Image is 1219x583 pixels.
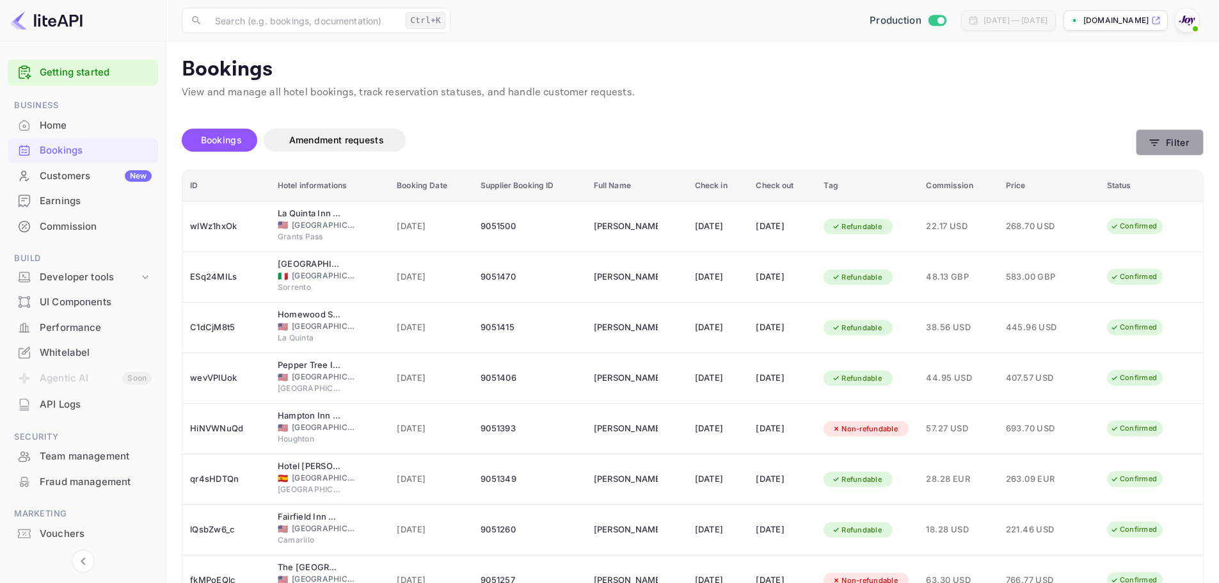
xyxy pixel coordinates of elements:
[8,138,158,162] a: Bookings
[278,308,342,321] div: Homewood Suites by Hilton La Quinta
[756,520,808,540] div: [DATE]
[481,419,578,439] div: 9051393
[190,216,262,237] div: wlWz1hxOk
[473,170,586,202] th: Supplier Booking ID
[1006,321,1070,335] span: 445.96 USD
[397,321,465,335] span: [DATE]
[278,433,342,445] span: Houghton
[190,520,262,540] div: lQsbZw6_c
[278,332,342,344] span: La Quinta
[695,419,741,439] div: [DATE]
[8,470,158,493] a: Fraud management
[190,368,262,388] div: wevVPlUok
[8,315,158,339] a: Performance
[40,143,152,158] div: Bookings
[10,10,83,31] img: LiteAPI logo
[292,422,356,433] span: [GEOGRAPHIC_DATA]
[40,194,152,209] div: Earnings
[8,444,158,469] div: Team management
[278,484,342,495] span: [GEOGRAPHIC_DATA]
[278,561,342,574] div: The Box House Hotel
[824,421,906,437] div: Non-refundable
[870,13,921,28] span: Production
[586,170,687,202] th: Full Name
[8,113,158,137] a: Home
[824,320,890,336] div: Refundable
[1102,218,1165,234] div: Confirmed
[278,410,342,422] div: Hampton Inn & Suites Houghton
[1102,471,1165,487] div: Confirmed
[40,449,152,464] div: Team management
[406,12,445,29] div: Ctrl+K
[40,295,152,310] div: UI Components
[8,99,158,113] span: Business
[695,368,741,388] div: [DATE]
[278,272,288,280] span: Italy
[8,290,158,315] div: UI Components
[1102,522,1165,538] div: Confirmed
[594,368,658,388] div: Devin Rowland
[40,475,152,490] div: Fraud management
[8,392,158,417] div: API Logs
[278,460,342,473] div: Hotel Hernán Cortés
[824,269,890,285] div: Refundable
[1006,472,1070,486] span: 263.09 EUR
[824,219,890,235] div: Refundable
[40,270,139,285] div: Developer tools
[397,371,465,385] span: [DATE]
[40,397,152,412] div: API Logs
[8,430,158,444] span: Security
[756,216,808,237] div: [DATE]
[40,65,152,80] a: Getting started
[8,392,158,416] a: API Logs
[190,419,262,439] div: HiNVWNuQd
[695,520,741,540] div: [DATE]
[926,523,990,537] span: 18.28 USD
[397,523,465,537] span: [DATE]
[926,270,990,284] span: 48.13 GBP
[8,522,158,545] a: Vouchers
[207,8,401,33] input: Search (e.g. bookings, documentation)
[278,383,342,394] span: [GEOGRAPHIC_DATA]
[278,525,288,533] span: United States of America
[8,164,158,189] div: CustomersNew
[278,323,288,331] span: United States of America
[918,170,998,202] th: Commission
[756,267,808,287] div: [DATE]
[292,472,356,484] span: [GEOGRAPHIC_DATA]
[1083,15,1149,26] p: [DOMAIN_NAME]
[190,469,262,490] div: qr4sHDTQn
[8,340,158,365] div: Whitelabel
[8,252,158,266] span: Build
[278,424,288,432] span: United States of America
[8,340,158,364] a: Whitelabel
[481,368,578,388] div: 9051406
[1102,319,1165,335] div: Confirmed
[190,267,262,287] div: ESq24MILs
[594,267,658,287] div: Rosemary Stevenson
[182,85,1204,100] p: View and manage all hotel bookings, track reservation statuses, and handle customer requests.
[389,170,473,202] th: Booking Date
[182,57,1204,83] p: Bookings
[397,220,465,234] span: [DATE]
[594,419,658,439] div: Rachel Ide
[756,469,808,490] div: [DATE]
[695,317,741,338] div: [DATE]
[278,373,288,381] span: United States of America
[278,534,342,546] span: Camarillo
[481,520,578,540] div: 9051260
[292,523,356,534] span: [GEOGRAPHIC_DATA]
[695,267,741,287] div: [DATE]
[1006,270,1070,284] span: 583.00 GBP
[278,221,288,229] span: United States of America
[594,469,658,490] div: Carolina Ibarra Solis
[594,216,658,237] div: Pier Sircello
[8,113,158,138] div: Home
[190,317,262,338] div: C1dCjM8t5
[8,60,158,86] div: Getting started
[292,220,356,231] span: [GEOGRAPHIC_DATA]
[756,419,808,439] div: [DATE]
[8,266,158,289] div: Developer tools
[998,170,1099,202] th: Price
[72,550,95,573] button: Collapse navigation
